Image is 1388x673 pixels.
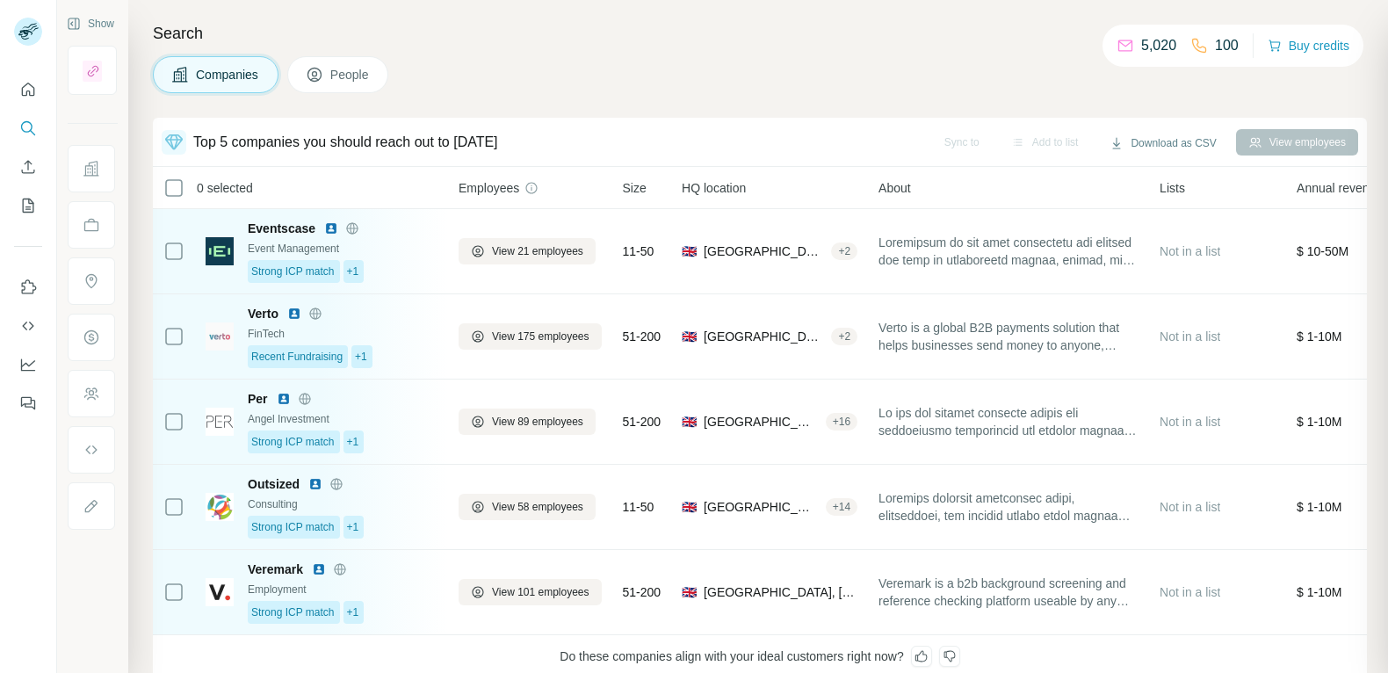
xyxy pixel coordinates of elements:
[196,66,260,83] span: Companies
[1160,500,1220,514] span: Not in a list
[248,496,437,512] div: Consulting
[347,604,359,620] span: +1
[1160,415,1220,429] span: Not in a list
[623,583,661,601] span: 51-200
[206,408,234,436] img: Logo of Per
[492,329,589,344] span: View 175 employees
[459,494,596,520] button: View 58 employees
[623,413,661,431] span: 51-200
[459,238,596,264] button: View 21 employees
[14,387,42,419] button: Feedback
[277,392,291,406] img: LinkedIn logo
[248,326,437,342] div: FinTech
[704,242,824,260] span: [GEOGRAPHIC_DATA], [GEOGRAPHIC_DATA], [GEOGRAPHIC_DATA]
[251,519,335,535] span: Strong ICP match
[1160,244,1220,258] span: Not in a list
[704,328,824,345] span: [GEOGRAPHIC_DATA], [GEOGRAPHIC_DATA], [GEOGRAPHIC_DATA], [GEOGRAPHIC_DATA]
[153,21,1367,46] h4: Search
[878,179,911,197] span: About
[251,349,343,365] span: Recent Fundraising
[682,179,746,197] span: HQ location
[14,151,42,183] button: Enrich CSV
[206,493,234,521] img: Logo of Outsized
[248,582,437,597] div: Employment
[14,74,42,105] button: Quick start
[1297,585,1341,599] span: $ 1-10M
[347,434,359,450] span: +1
[623,498,654,516] span: 11-50
[312,562,326,576] img: LinkedIn logo
[1297,415,1341,429] span: $ 1-10M
[14,271,42,303] button: Use Surfe on LinkedIn
[248,390,268,408] span: Per
[826,499,857,515] div: + 14
[1160,585,1220,599] span: Not in a list
[1215,35,1239,56] p: 100
[347,264,359,279] span: +1
[704,498,819,516] span: [GEOGRAPHIC_DATA]
[251,264,335,279] span: Strong ICP match
[878,575,1139,610] span: Veremark is a b2b background screening and reference checking platform useable by any company tha...
[308,477,322,491] img: LinkedIn logo
[248,305,278,322] span: Verto
[206,578,234,606] img: Logo of Veremark
[623,179,647,197] span: Size
[831,243,857,259] div: + 2
[682,328,697,345] span: 🇬🇧
[248,475,300,493] span: Outsized
[878,489,1139,525] span: Loremips dolorsit ametconsec adipi, elitseddoei, tem incidid utlabo etdol magnaa Enim-Adminim, Ve...
[248,241,437,257] div: Event Management
[14,349,42,380] button: Dashboard
[197,179,253,197] span: 0 selected
[878,404,1139,439] span: Lo ips dol sitamet consecte adipis eli seddoeiusmo temporincid utl etdolor magnaal enimadminimve....
[831,329,857,344] div: + 2
[704,583,857,601] span: [GEOGRAPHIC_DATA], [GEOGRAPHIC_DATA]
[1268,33,1349,58] button: Buy credits
[1297,500,1341,514] span: $ 1-10M
[251,604,335,620] span: Strong ICP match
[704,413,819,431] span: [GEOGRAPHIC_DATA], [GEOGRAPHIC_DATA], [GEOGRAPHIC_DATA]
[14,310,42,342] button: Use Surfe API
[206,322,234,351] img: Logo of Verto
[459,579,602,605] button: View 101 employees
[682,498,697,516] span: 🇬🇧
[248,411,437,427] div: Angel Investment
[1160,179,1185,197] span: Lists
[492,414,583,430] span: View 89 employees
[1160,329,1220,344] span: Not in a list
[251,434,335,450] span: Strong ICP match
[459,409,596,435] button: View 89 employees
[248,561,303,578] span: Veremark
[248,220,315,237] span: Eventscase
[324,221,338,235] img: LinkedIn logo
[1297,329,1341,344] span: $ 1-10M
[623,242,654,260] span: 11-50
[492,499,583,515] span: View 58 employees
[14,112,42,144] button: Search
[14,190,42,221] button: My lists
[492,243,583,259] span: View 21 employees
[54,11,127,37] button: Show
[826,414,857,430] div: + 16
[287,307,301,321] img: LinkedIn logo
[682,413,697,431] span: 🇬🇧
[1141,35,1176,56] p: 5,020
[682,242,697,260] span: 🇬🇧
[347,519,359,535] span: +1
[193,132,498,153] div: Top 5 companies you should reach out to [DATE]
[878,234,1139,269] span: Loremipsum do sit amet consectetu adi elitsed doe temp in utlaboreetd magnaa, enimad, min venia q...
[878,319,1139,354] span: Verto is a global B2B payments solution that helps businesses send money to anyone, anywhere. Usi...
[1297,179,1383,197] span: Annual revenue
[459,179,519,197] span: Employees
[1297,244,1348,258] span: $ 10-50M
[355,349,367,365] span: +1
[492,584,589,600] span: View 101 employees
[459,323,602,350] button: View 175 employees
[623,328,661,345] span: 51-200
[330,66,371,83] span: People
[206,237,234,265] img: Logo of Eventscase
[682,583,697,601] span: 🇬🇧
[1097,130,1228,156] button: Download as CSV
